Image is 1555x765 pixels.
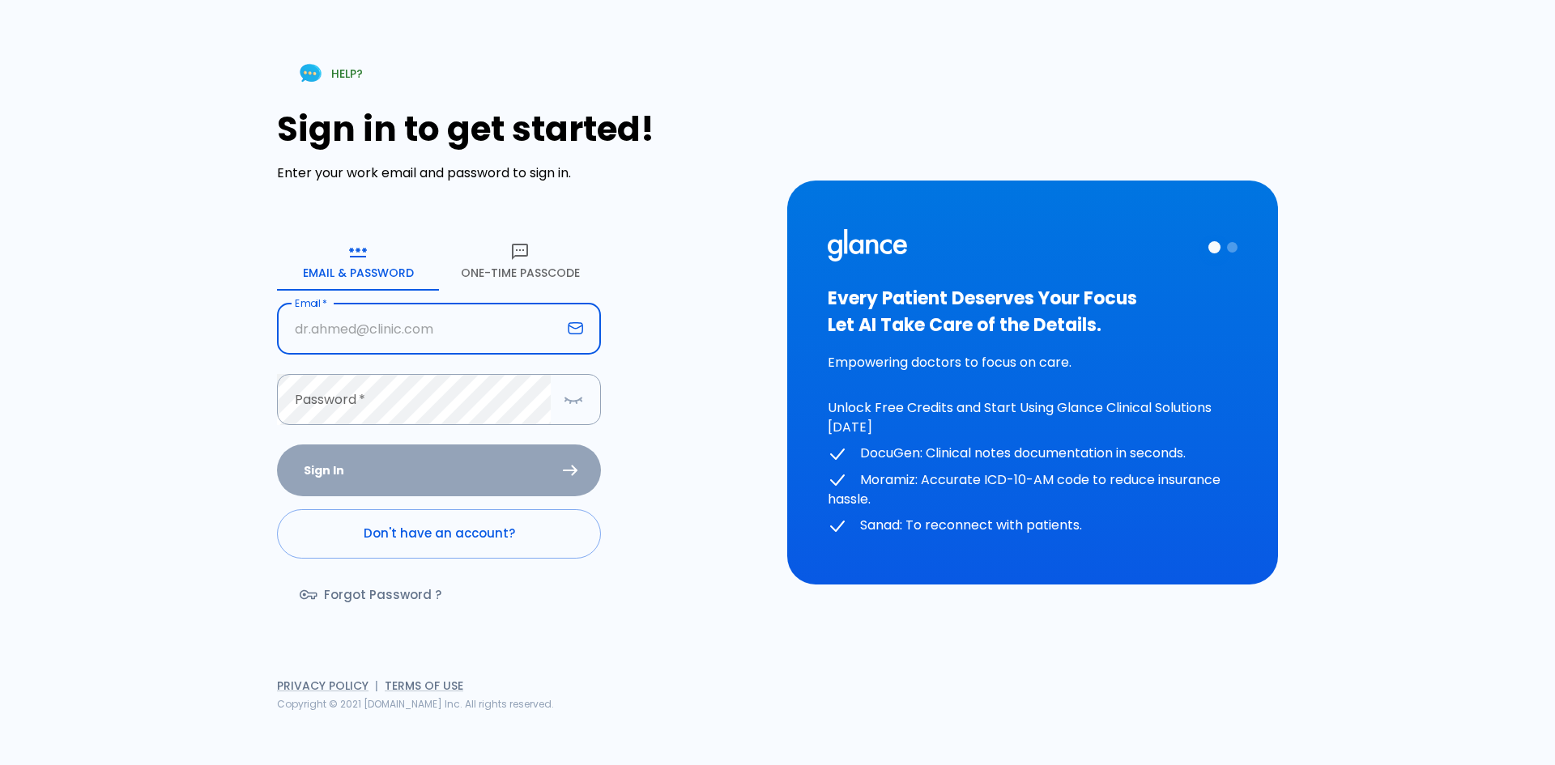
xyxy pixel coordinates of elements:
[828,353,1238,372] p: Empowering doctors to focus on care.
[828,516,1238,536] p: Sanad: To reconnect with patients.
[375,678,378,694] span: |
[828,470,1238,510] p: Moramiz: Accurate ICD-10-AM code to reduce insurance hassle.
[828,398,1238,437] p: Unlock Free Credits and Start Using Glance Clinical Solutions [DATE]
[295,296,327,310] label: Email
[277,164,768,183] p: Enter your work email and password to sign in.
[277,304,561,355] input: dr.ahmed@clinic.com
[828,444,1238,464] p: DocuGen: Clinical notes documentation in seconds.
[277,53,382,94] a: HELP?
[277,109,768,149] h1: Sign in to get started!
[385,678,463,694] a: Terms of Use
[439,232,601,291] button: One-Time Passcode
[277,678,369,694] a: Privacy Policy
[277,232,439,291] button: Email & Password
[277,572,467,618] a: Forgot Password ?
[828,285,1238,338] h3: Every Patient Deserves Your Focus Let AI Take Care of the Details.
[296,59,325,87] img: Chat Support
[277,509,601,558] a: Don't have an account?
[277,697,554,711] span: Copyright © 2021 [DOMAIN_NAME] Inc. All rights reserved.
